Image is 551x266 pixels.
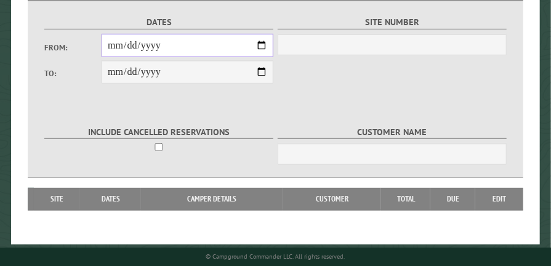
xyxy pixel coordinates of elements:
[381,188,430,210] th: Total
[80,188,141,210] th: Dates
[430,188,475,210] th: Due
[278,125,507,139] label: Customer Name
[44,68,102,79] label: To:
[283,188,382,210] th: Customer
[206,252,345,260] small: © Campground Commander LLC. All rights reserved.
[44,42,102,53] label: From:
[278,15,507,29] label: Site Number
[44,15,273,29] label: Dates
[44,125,273,139] label: Include Cancelled Reservations
[34,188,80,210] th: Site
[475,188,523,210] th: Edit
[141,188,283,210] th: Camper Details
